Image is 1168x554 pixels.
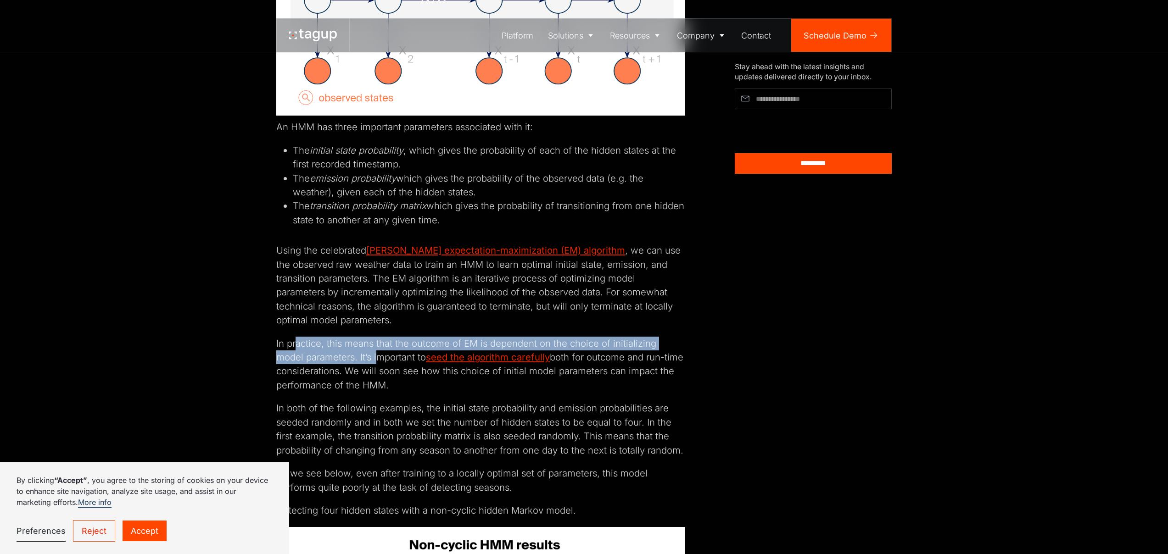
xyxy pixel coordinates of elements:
[735,113,842,141] iframe: reCAPTCHA
[791,19,891,52] a: Schedule Demo
[293,172,685,199] li: The which gives the probability of the observed data (e.g. the weather), given each of the hidden...
[541,19,603,52] a: Solutions
[276,504,685,517] p: Detecting four hidden states with a non-cyclic hidden Markov model.
[276,466,685,494] p: As we see below, even after training to a locally optimal set of parameters, this model performs ...
[310,172,396,184] em: emission probability
[804,29,866,42] div: Schedule Demo
[276,244,685,327] p: Using the celebrated , we can use the observed raw weather data to train an HMM to learn optimal ...
[603,19,670,52] a: Resources
[293,144,685,172] li: The , which gives the probability of each of the hidden states at the first recorded timestamp.
[276,120,685,134] p: An HMM has three important parameters associated with it:
[734,19,779,52] a: Contact
[17,521,66,542] a: Preferences
[735,89,892,174] form: Article Subscribe
[276,401,685,457] p: In both of the following examples, the initial state probability and emission probabilities are s...
[17,475,273,508] p: By clicking , you agree to the storing of cookies on your device to enhance site navigation, anal...
[677,29,715,42] div: Company
[426,351,550,363] a: seed the algorithm carefully
[610,29,650,42] div: Resources
[73,520,115,542] a: Reject
[310,144,403,156] em: initial state probability
[502,29,533,42] div: Platform
[78,498,112,508] a: More info
[670,19,734,52] a: Company
[293,199,685,227] li: The which gives the probability of transitioning from one hidden state to another at any given time.
[548,29,583,42] div: Solutions
[741,29,771,42] div: Contact
[735,62,892,82] div: Stay ahead with the latest insights and updates delivered directly to your inbox.
[276,337,685,393] p: In practice, this means that the outcome of EM is dependent on the choice of initializing model p...
[495,19,541,52] a: Platform
[54,476,87,485] strong: “Accept”
[123,521,167,541] a: Accept
[310,200,426,211] em: transition probability matrix
[366,244,625,256] a: [PERSON_NAME] expectation-maximization (EM) algorithm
